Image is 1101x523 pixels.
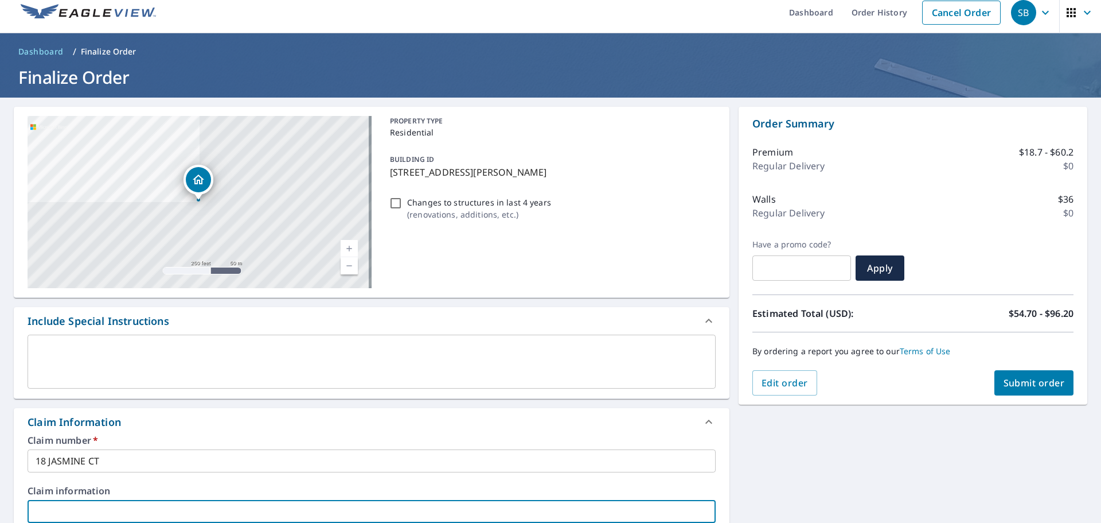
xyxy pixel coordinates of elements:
[14,42,1087,61] nav: breadcrumb
[856,255,904,281] button: Apply
[752,346,1073,357] p: By ordering a report you agree to our
[73,45,76,59] li: /
[18,46,64,57] span: Dashboard
[762,377,808,389] span: Edit order
[922,1,1001,25] a: Cancel Order
[81,46,136,57] p: Finalize Order
[1019,145,1073,159] p: $18.7 - $60.2
[28,313,169,329] div: Include Special Instructions
[390,165,711,179] p: [STREET_ADDRESS][PERSON_NAME]
[407,196,551,208] p: Changes to structures in last 4 years
[14,307,729,335] div: Include Special Instructions
[865,262,895,274] span: Apply
[1058,192,1073,206] p: $36
[21,4,156,21] img: EV Logo
[1063,159,1073,173] p: $0
[1004,377,1065,389] span: Submit order
[28,436,716,445] label: Claim number
[183,165,213,200] div: Dropped pin, building 1, Residential property, 18 Jasmine Ct Saint Peters, MO 63376
[28,486,716,495] label: Claim information
[752,239,851,250] label: Have a promo code?
[1009,307,1073,320] p: $54.70 - $96.20
[752,159,825,173] p: Regular Delivery
[407,208,551,220] p: ( renovations, additions, etc. )
[14,42,68,61] a: Dashboard
[900,346,951,357] a: Terms of Use
[28,414,121,430] div: Claim Information
[390,154,434,164] p: BUILDING ID
[14,65,1087,89] h1: Finalize Order
[752,116,1073,131] p: Order Summary
[1063,206,1073,220] p: $0
[341,240,358,257] a: Current Level 17, Zoom In
[752,192,776,206] p: Walls
[752,206,825,220] p: Regular Delivery
[390,116,711,126] p: PROPERTY TYPE
[752,370,817,396] button: Edit order
[752,307,913,320] p: Estimated Total (USD):
[14,408,729,436] div: Claim Information
[752,145,793,159] p: Premium
[341,257,358,274] a: Current Level 17, Zoom Out
[994,370,1074,396] button: Submit order
[390,126,711,138] p: Residential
